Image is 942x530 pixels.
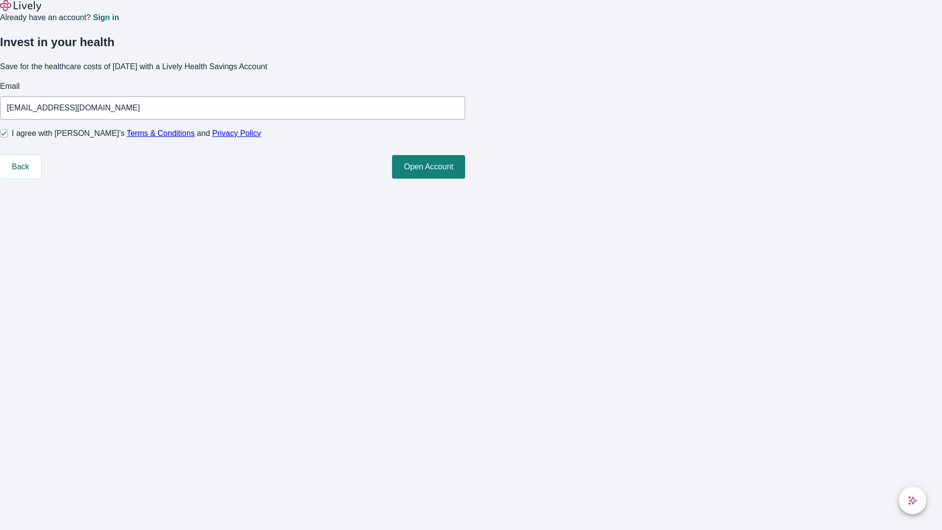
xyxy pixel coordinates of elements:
a: Terms & Conditions [127,129,195,137]
span: I agree with [PERSON_NAME]’s and [12,128,261,139]
a: Privacy Policy [212,129,262,137]
button: Open Account [392,155,465,179]
svg: Lively AI Assistant [908,496,917,505]
button: chat [899,487,926,514]
a: Sign in [93,14,119,22]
